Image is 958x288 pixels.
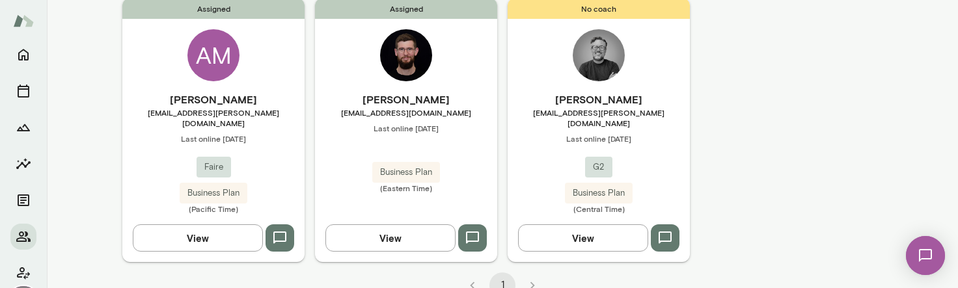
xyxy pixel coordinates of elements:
[380,29,432,81] img: Joey Cordes
[13,8,34,33] img: Mento
[133,224,263,252] button: View
[187,29,239,81] div: AM
[180,187,247,200] span: Business Plan
[325,224,456,252] button: View
[122,92,305,107] h6: [PERSON_NAME]
[10,187,36,213] button: Documents
[10,42,36,68] button: Home
[10,260,36,286] button: Client app
[122,203,305,214] span: (Pacific Time)
[573,29,625,81] img: Dane Howard
[122,107,305,128] span: [EMAIL_ADDRESS][PERSON_NAME][DOMAIN_NAME]
[508,92,690,107] h6: [PERSON_NAME]
[508,107,690,128] span: [EMAIL_ADDRESS][PERSON_NAME][DOMAIN_NAME]
[585,161,612,174] span: G2
[10,224,36,250] button: Members
[315,183,497,193] span: (Eastern Time)
[122,133,305,144] span: Last online [DATE]
[315,107,497,118] span: [EMAIL_ADDRESS][DOMAIN_NAME]
[10,78,36,104] button: Sessions
[197,161,231,174] span: Faire
[315,123,497,133] span: Last online [DATE]
[372,166,440,179] span: Business Plan
[10,114,36,140] button: Growth Plan
[565,187,633,200] span: Business Plan
[508,203,690,214] span: (Central Time)
[315,92,497,107] h6: [PERSON_NAME]
[10,151,36,177] button: Insights
[518,224,648,252] button: View
[508,133,690,144] span: Last online [DATE]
